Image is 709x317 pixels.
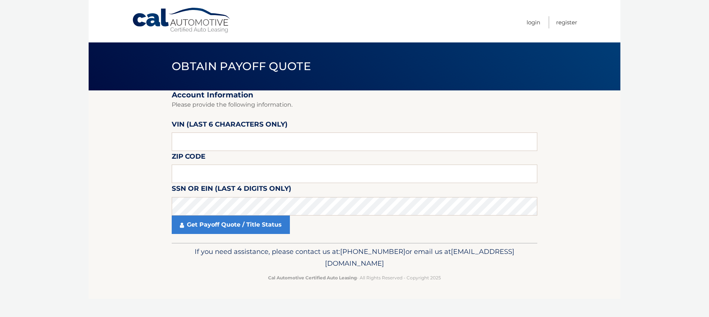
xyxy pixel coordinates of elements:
[172,216,290,234] a: Get Payoff Quote / Title Status
[132,7,232,34] a: Cal Automotive
[172,183,291,197] label: SSN or EIN (last 4 digits only)
[556,16,577,28] a: Register
[340,247,405,256] span: [PHONE_NUMBER]
[177,246,532,269] p: If you need assistance, please contact us at: or email us at
[527,16,540,28] a: Login
[177,274,532,282] p: - All Rights Reserved - Copyright 2025
[172,59,311,73] span: Obtain Payoff Quote
[172,90,537,100] h2: Account Information
[268,275,357,280] strong: Cal Automotive Certified Auto Leasing
[172,119,288,132] label: VIN (last 6 characters only)
[172,151,205,165] label: Zip Code
[172,100,537,110] p: Please provide the following information.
